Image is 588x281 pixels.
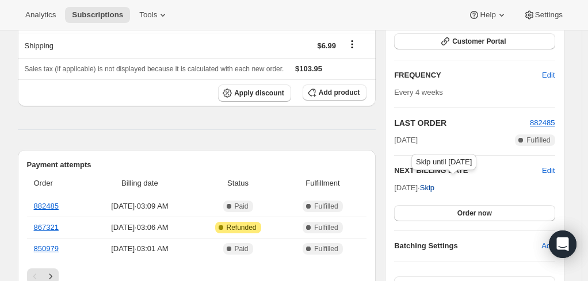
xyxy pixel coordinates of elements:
h2: FREQUENCY [394,70,542,81]
span: Fulfilled [314,244,338,253]
span: Status [197,178,278,189]
span: Settings [535,10,563,20]
h2: Payment attempts [27,159,367,171]
span: Apply discount [234,88,284,98]
span: Add [541,240,555,252]
button: Help [461,7,514,23]
h2: LAST ORDER [394,117,530,129]
span: Analytics [25,10,56,20]
span: Fulfilled [314,202,338,211]
span: Add product [319,88,360,97]
span: [DATE] · [394,183,434,192]
button: Subscriptions [65,7,130,23]
button: Add product [303,84,366,101]
button: Analytics [18,7,63,23]
span: Fulfillment [286,178,360,189]
button: Skip [413,179,441,197]
span: Help [480,10,495,20]
span: Skip [420,182,434,194]
span: Customer Portal [452,37,506,46]
span: Fulfilled [314,223,338,232]
div: Open Intercom Messenger [549,230,576,258]
button: Settings [517,7,570,23]
span: Every 4 weeks [394,88,443,97]
button: Order now [394,205,555,221]
span: Tools [139,10,157,20]
span: Order now [457,209,492,218]
span: Billing date [89,178,190,189]
button: 882485 [530,117,555,129]
button: Tools [132,7,175,23]
span: [DATE] · 03:01 AM [89,243,190,255]
span: [DATE] · 03:09 AM [89,201,190,212]
button: Customer Portal [394,33,555,49]
button: Edit [535,66,562,84]
a: 867321 [34,223,59,232]
span: Refunded [227,223,257,232]
span: [DATE] · 03:06 AM [89,222,190,233]
span: $6.99 [317,41,336,50]
a: 882485 [530,118,555,127]
th: Shipping [18,33,191,58]
span: [DATE] [394,134,418,146]
button: Shipping actions [343,38,361,51]
th: Order [27,171,86,196]
a: 882485 [34,202,59,210]
span: Subscriptions [72,10,123,20]
button: Apply discount [218,84,291,102]
h2: NEXT BILLING DATE [394,165,542,176]
a: 850979 [34,244,59,253]
span: Paid [235,244,249,253]
span: Sales tax (if applicable) is not displayed because it is calculated with each new order. [25,65,284,73]
button: Edit [542,165,555,176]
button: Add [534,237,562,255]
span: $103.95 [295,64,322,73]
h6: Batching Settings [394,240,541,252]
span: Edit [542,70,555,81]
span: Fulfilled [526,136,550,145]
span: Paid [235,202,249,211]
